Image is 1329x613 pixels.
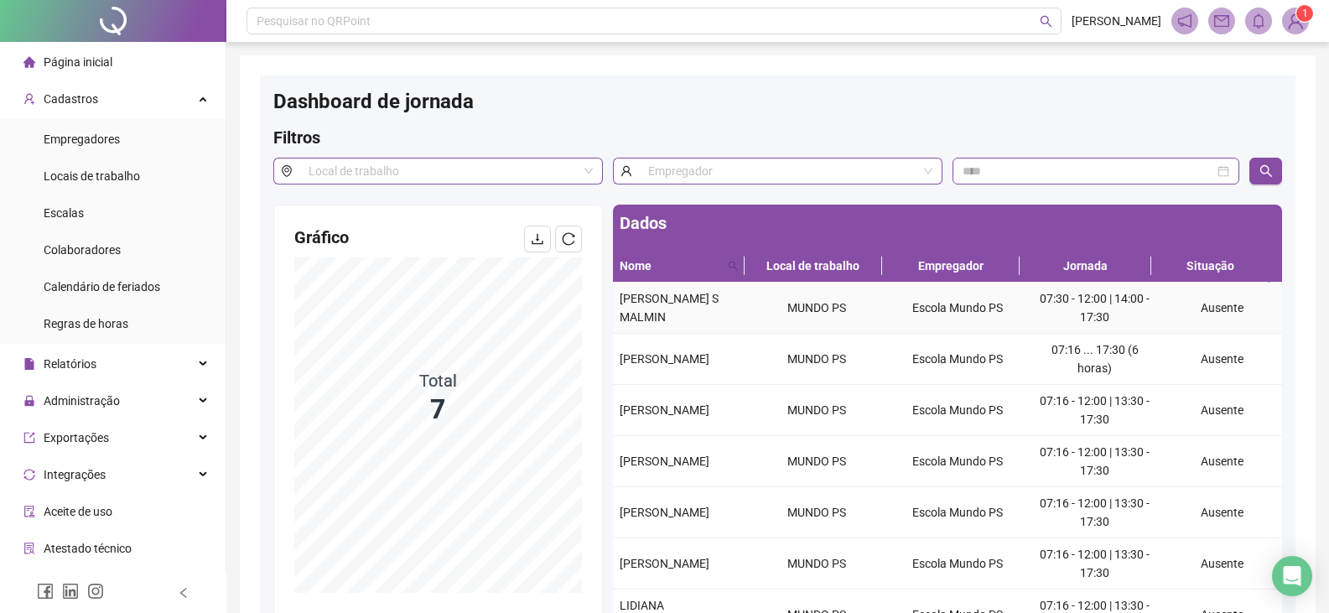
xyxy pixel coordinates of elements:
td: Ausente [1161,283,1282,334]
span: Calendário de feriados [44,280,160,294]
span: Dados [620,213,667,233]
span: Locais de trabalho [44,169,140,183]
td: 07:30 - 12:00 | 14:00 - 17:30 [1028,283,1162,334]
span: Nome [620,257,721,275]
span: file [23,358,35,370]
span: [PERSON_NAME] [620,557,709,570]
span: Relatórios [44,357,96,371]
td: Ausente [1161,385,1282,436]
span: [PERSON_NAME] [620,455,709,468]
span: sync [23,469,35,481]
span: search [724,253,741,278]
td: Ausente [1161,538,1282,590]
span: linkedin [62,583,79,600]
td: Ausente [1161,334,1282,385]
td: MUNDO PS [747,538,888,590]
span: [PERSON_NAME] [620,506,709,519]
span: Administração [44,394,120,408]
span: Página inicial [44,55,112,69]
span: [PERSON_NAME] [620,403,709,417]
td: MUNDO PS [747,385,888,436]
span: Colaboradores [44,243,121,257]
span: user-add [23,93,35,105]
td: 07:16 - 12:00 | 13:30 - 17:30 [1028,487,1162,538]
td: Escola Mundo PS [887,385,1028,436]
div: Open Intercom Messenger [1272,556,1312,596]
span: facebook [37,583,54,600]
span: Dashboard de jornada [273,90,474,113]
sup: Atualize o seu contato no menu Meus Dados [1296,5,1313,22]
td: 07:16 ... 17:30 (6 horas) [1028,334,1162,385]
span: Empregadores [44,132,120,146]
td: Ausente [1161,436,1282,487]
span: lock [23,395,35,407]
th: Local de trabalho [745,250,882,283]
span: Gráfico [294,227,349,247]
span: Filtros [273,127,320,148]
span: [PERSON_NAME] [1072,12,1161,30]
th: Empregador [882,250,1020,283]
span: search [1040,15,1052,28]
td: Escola Mundo PS [887,334,1028,385]
span: Exportações [44,431,109,444]
span: search [728,261,738,271]
th: Jornada [1020,250,1151,283]
span: user [613,158,639,184]
span: home [23,56,35,68]
span: left [178,587,189,599]
span: instagram [87,583,104,600]
td: MUNDO PS [747,436,888,487]
td: 07:16 - 12:00 | 13:30 - 17:30 [1028,436,1162,487]
span: export [23,432,35,444]
span: mail [1214,13,1229,29]
td: Ausente [1161,487,1282,538]
span: search [1259,164,1273,178]
span: Escalas [44,206,84,220]
span: Cadastros [44,92,98,106]
span: audit [23,506,35,517]
th: Situação [1151,250,1269,283]
span: download [531,232,544,246]
td: 07:16 - 12:00 | 13:30 - 17:30 [1028,385,1162,436]
span: reload [562,232,575,246]
span: Atestado técnico [44,542,132,555]
td: Escola Mundo PS [887,283,1028,334]
span: bell [1251,13,1266,29]
td: 07:16 - 12:00 | 13:30 - 17:30 [1028,538,1162,590]
span: 1 [1302,8,1308,19]
span: Integrações [44,468,106,481]
span: environment [273,158,299,184]
td: MUNDO PS [747,487,888,538]
td: Escola Mundo PS [887,487,1028,538]
td: MUNDO PS [747,334,888,385]
td: MUNDO PS [747,283,888,334]
span: solution [23,543,35,554]
td: Escola Mundo PS [887,436,1028,487]
td: Escola Mundo PS [887,538,1028,590]
span: [PERSON_NAME] [620,352,709,366]
span: [PERSON_NAME] S MALMIN [620,292,719,324]
img: 89436 [1283,8,1308,34]
span: Regras de horas [44,317,128,330]
span: notification [1177,13,1192,29]
span: Aceite de uso [44,505,112,518]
